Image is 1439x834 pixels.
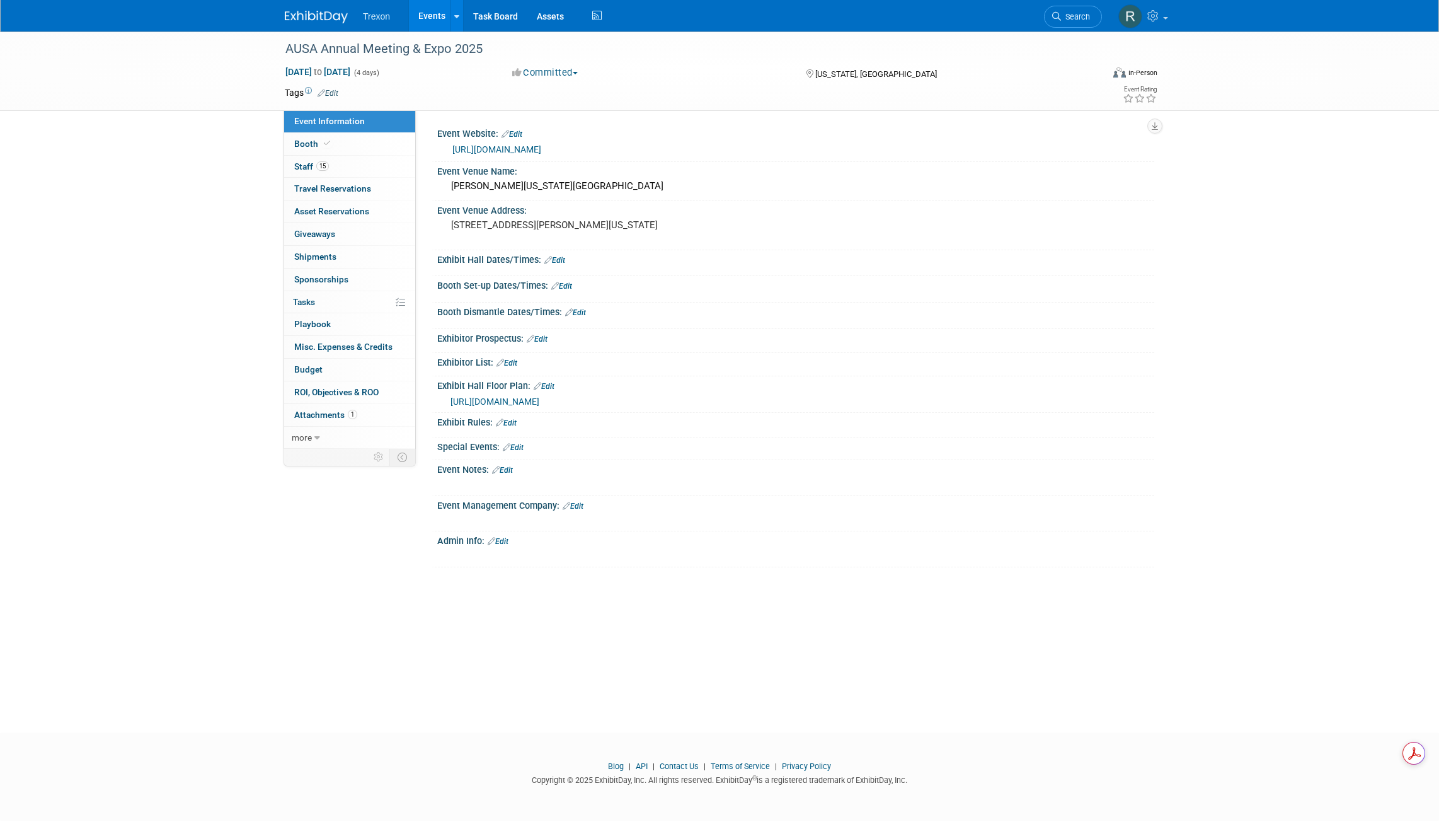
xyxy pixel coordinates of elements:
a: Edit [488,537,508,546]
a: Staff15 [284,156,415,178]
i: Booth reservation complete [324,140,330,147]
pre: [STREET_ADDRESS][PERSON_NAME][US_STATE] [451,219,722,231]
a: Budget [284,359,415,381]
div: Exhibitor List: [437,353,1154,369]
a: Edit [496,359,517,368]
a: Sponsorships [284,269,415,291]
div: Admin Info: [437,531,1154,548]
div: Exhibit Hall Dates/Times: [437,250,1154,267]
span: Asset Reservations [294,206,369,216]
a: ROI, Objectives & ROO [284,381,415,403]
span: (4 days) [353,69,379,77]
span: [DATE] [DATE] [285,66,351,78]
span: | [626,762,634,771]
a: Booth [284,133,415,155]
span: ROI, Objectives & ROO [294,387,379,397]
sup: ® [752,775,757,782]
a: Edit [318,89,338,98]
div: Event Rating [1123,86,1157,93]
span: | [650,762,658,771]
a: Misc. Expenses & Credits [284,336,415,358]
a: Edit [534,382,554,391]
a: Asset Reservations [284,200,415,223]
td: Tags [285,86,338,99]
div: Exhibit Rules: [437,413,1154,429]
span: [US_STATE], [GEOGRAPHIC_DATA] [815,69,937,79]
a: more [284,427,415,449]
div: Special Events: [437,437,1154,454]
a: Giveaways [284,223,415,245]
span: 1 [348,410,357,419]
a: [URL][DOMAIN_NAME] [452,144,541,154]
a: Terms of Service [711,762,770,771]
div: Event Website: [437,124,1154,141]
div: Event Venue Address: [437,201,1154,217]
div: Exhibitor Prospectus: [437,329,1154,345]
img: ExhibitDay [285,11,348,23]
a: Blog [608,762,624,771]
a: Edit [496,419,517,427]
span: Giveaways [294,229,335,239]
td: Personalize Event Tab Strip [368,449,390,465]
span: Shipments [294,252,336,262]
span: Event Information [294,116,365,126]
span: Tasks [293,297,315,307]
span: | [772,762,780,771]
div: Event Management Company: [437,496,1154,513]
span: Misc. Expenses & Credits [294,342,393,352]
a: Attachments1 [284,404,415,426]
span: Budget [294,364,323,374]
div: In-Person [1128,68,1157,78]
a: Playbook [284,313,415,335]
a: Search [1044,6,1102,28]
img: Format-Inperson.png [1113,67,1126,78]
span: | [701,762,709,771]
div: Booth Dismantle Dates/Times: [437,303,1154,319]
button: Committed [508,66,583,79]
span: Trexon [363,11,390,21]
a: Event Information [284,110,415,132]
a: Edit [565,308,586,317]
a: Shipments [284,246,415,268]
span: Travel Reservations [294,183,371,194]
div: [PERSON_NAME][US_STATE][GEOGRAPHIC_DATA] [447,177,1145,196]
div: Exhibit Hall Floor Plan: [437,376,1154,393]
div: AUSA Annual Meeting & Expo 2025 [281,38,1083,61]
div: Event Format [1028,66,1157,84]
a: API [636,762,648,771]
div: Event Venue Name: [437,162,1154,178]
td: Toggle Event Tabs [390,449,416,465]
a: Edit [502,130,522,139]
a: Privacy Policy [782,762,831,771]
span: 15 [316,161,329,171]
a: Edit [527,335,548,344]
a: Tasks [284,291,415,313]
span: to [312,67,324,77]
span: more [292,432,312,443]
span: Playbook [294,319,331,329]
span: Staff [294,161,329,171]
div: Booth Set-up Dates/Times: [437,276,1154,292]
span: Attachments [294,410,357,420]
a: Edit [563,502,583,511]
a: Edit [503,443,524,452]
a: Edit [492,466,513,475]
span: Search [1061,12,1090,21]
a: Travel Reservations [284,178,415,200]
a: Edit [551,282,572,291]
span: Booth [294,139,333,149]
img: Ryan Flores [1118,4,1142,28]
a: [URL][DOMAIN_NAME] [450,397,539,407]
span: Sponsorships [294,274,348,284]
div: Event Notes: [437,460,1154,477]
a: Edit [544,256,565,265]
a: Contact Us [660,762,699,771]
